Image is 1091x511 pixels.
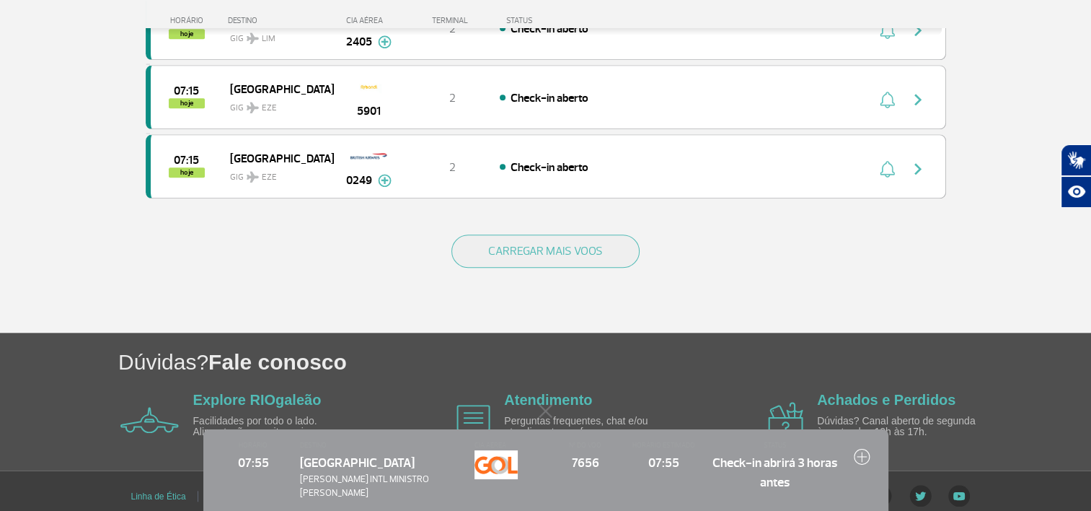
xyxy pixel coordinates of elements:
button: Abrir recursos assistivos. [1061,176,1091,208]
span: GIG [230,94,322,115]
span: HORÁRIO [221,440,286,450]
span: Fale conosco [208,350,347,374]
img: sino-painel-voo.svg [880,160,895,178]
span: 2 [449,160,456,175]
span: 0249 [346,172,372,189]
span: EZE [262,171,277,184]
img: mais-info-painel-voo.svg [378,35,392,48]
div: STATUS [499,16,617,25]
a: Explore RIOgaleão [193,392,322,408]
span: Check-in abrirá 3 horas antes [710,453,839,492]
span: EZE [262,102,277,115]
button: CARREGAR MAIS VOOS [451,235,640,268]
img: seta-direita-painel-voo.svg [909,160,927,178]
div: TERMINAL [405,16,499,25]
img: airplane icon [768,402,803,438]
span: 2 [449,91,456,105]
span: 5901 [357,102,381,120]
span: 7656 [553,453,617,472]
h1: Dúvidas? [118,347,1091,377]
img: airplane icon [456,405,490,434]
p: Perguntas frequentes, chat e/ou atendimento por fone. [504,416,670,438]
button: Abrir tradutor de língua de sinais. [1061,144,1091,176]
span: HORÁRIO ESTIMADO [632,440,696,450]
span: 07:55 [221,453,286,472]
span: Nº DO VOO [553,440,617,450]
div: CIA AÉREA [333,16,405,25]
img: airplane icon [120,407,179,433]
a: Achados e Perdidos [817,392,955,408]
span: hoje [169,98,205,108]
img: seta-direita-painel-voo.svg [909,91,927,108]
span: [GEOGRAPHIC_DATA] [230,79,322,98]
div: Plugin de acessibilidade da Hand Talk. [1061,144,1091,208]
p: Facilidades por todo o lado. Alimentação e muito mais. [193,416,359,438]
div: HORÁRIO [150,16,229,25]
span: 2025-09-26 07:15:00 [174,86,199,96]
span: DESTINO [300,440,461,450]
img: destiny_airplane.svg [247,102,259,113]
span: Check-in aberto [511,22,588,36]
span: [GEOGRAPHIC_DATA] [300,455,415,471]
span: CIA AÉREA [474,440,539,450]
div: DESTINO [228,16,333,25]
a: Atendimento [504,392,592,408]
span: GIG [230,163,322,184]
span: LIM [262,32,275,45]
span: 07:55 [632,453,696,472]
img: sino-painel-voo.svg [880,91,895,108]
img: mais-info-painel-voo.svg [378,174,392,187]
span: 2405 [346,33,372,51]
span: [GEOGRAPHIC_DATA] [230,149,322,167]
span: STATUS [710,440,839,450]
img: destiny_airplane.svg [247,171,259,183]
img: destiny_airplane.svg [247,32,259,44]
span: [PERSON_NAME] INTL MINISTRO [PERSON_NAME] [300,473,461,500]
span: 2025-09-26 07:15:00 [174,155,199,165]
span: 2 [449,22,456,36]
span: hoje [169,167,205,178]
span: Check-in aberto [511,91,588,105]
p: Dúvidas? Canal aberto de segunda à sexta, das 10h às 17h. [817,416,983,438]
span: Check-in aberto [511,160,588,175]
